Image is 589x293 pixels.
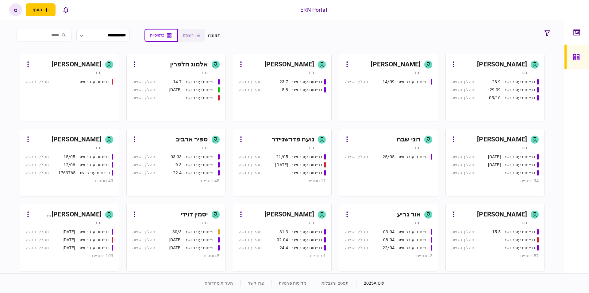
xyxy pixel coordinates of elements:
div: תהליך הגשה [451,87,474,93]
a: [PERSON_NAME]ת.זדו״חות עובר ושב - 31.3תהליך הגשהדו״חות עובר ושב - 02.04תהליך הגשהדו״חות עובר ושב ... [233,204,332,271]
div: [PERSON_NAME] [264,210,314,220]
div: תהליך הגשה [345,237,368,243]
div: תהליך הגשה [132,245,155,251]
div: תהליך הגשה [132,162,155,168]
a: רוני שבחת.זדו״חות עובר ושב - 25/05תהליך הגשה [339,129,438,196]
div: ספיר ארביב [175,135,208,145]
div: תהליך הגשה [451,162,474,168]
div: דו״חות עובר ושב [504,170,535,176]
div: תהליך הגשה [26,162,49,168]
button: כרטיסיות [144,29,178,42]
div: דו״חות עובר ושב - 22.4 [173,170,216,176]
div: דו״חות עובר ושב - 03/06/25 [275,162,322,168]
span: רשימה [183,33,194,38]
div: [PERSON_NAME] [52,60,102,69]
div: יסמין דוידי [181,210,208,220]
div: ת.ז [96,220,101,226]
div: דו״חות עובר ושב [185,95,216,101]
div: דו״חות עובר ושב - 30/3 [172,229,216,235]
div: דו״חות עובר ושב - 25/05 [383,154,429,160]
div: [PERSON_NAME] [371,60,421,69]
div: תהליך הגשה [26,245,49,251]
div: דו״חות עובר ושב - 24.4 [279,245,323,251]
div: תהליך הגשה [26,237,49,243]
div: 57 נוספים ... [451,253,539,259]
div: דו״חות עובר ושב - 29.09 [490,87,535,93]
div: דו״חות עובר ושב [79,79,110,85]
div: דו״חות עובר ושב - 31.08.25 [169,237,216,243]
div: 103 נוספים ... [26,253,113,259]
div: תהליך הגשה [132,170,155,176]
a: נועה פדרשניידרת.זדו״חות עובר ושב - 21/05תהליך הגשהדו״חות עובר ושב - 03/06/25תהליך הגשהדו״חות עובר... [233,129,332,196]
div: ת.ז [96,69,101,76]
div: תהליך הגשה [132,79,155,85]
div: תהליך הגשה [451,170,474,176]
div: תהליך הגשה [239,245,262,251]
div: תהליך הגשה [451,237,474,243]
div: תהליך הגשה [26,154,49,160]
div: דו״חות עובר ושב [504,245,535,251]
button: פתח תפריט להוספת לקוח [26,3,56,16]
div: © 2025 AIO [356,280,384,287]
div: תהליך הגשה [451,245,474,251]
div: [PERSON_NAME] [52,135,102,145]
button: ס [9,3,22,16]
div: תצוגה [208,32,221,39]
a: אור גריעת.זדו״חות עובר ושב - 03.04תהליך הגשהדו״חות עובר ושב - 08.04תהליך הגשהדו״חות עובר ושב - 22... [339,204,438,271]
div: ERN Portal [300,6,327,14]
div: רוני שבח [397,135,421,145]
div: דו״חות עובר ושב - 08.04 [383,237,429,243]
div: דו״חות עובר ושב - 22/04 [383,245,429,251]
button: רשימה [178,29,205,42]
a: [PERSON_NAME]ת.זדו״חות עובר ושב - 15/05תהליך הגשהדו״חות עובר ושב - 12/06תהליך הגשהדו״חות עובר ושב... [20,129,119,196]
div: דו״חות עובר ושב - 05/10 [489,95,535,101]
a: [PERSON_NAME] [PERSON_NAME]ת.זדו״חות עובר ושב - 19/03/2025תהליך הגשהדו״חות עובר ושב - 19.3.25תהלי... [20,204,119,271]
a: [PERSON_NAME]ת.זדו״חות עובר ושבתהליך הגשה [20,54,119,121]
div: דו״חות עובר ושב - 02/09/25 [169,245,216,251]
div: 43 נוספים ... [26,178,113,184]
div: תהליך הגשה [26,79,49,85]
div: דו״חות עובר ושב - 19.3.25 [63,237,110,243]
div: ת.ז [522,69,527,76]
div: דו״חות עובר ושב - 15.07.25 [169,87,216,93]
div: דו״חות עובר ושב - 26.06.25 [488,162,535,168]
div: תהליך הגשה [345,154,368,160]
div: 1 נוספים ... [239,253,326,259]
div: דו״חות עובר ושב - 23.7 [279,79,323,85]
div: תהליך הגשה [239,154,262,160]
div: [PERSON_NAME] [264,60,314,69]
div: דו״חות עובר ושב - 511763765 18/06 [55,170,110,176]
a: [PERSON_NAME]ת.זדו״חות עובר ושב - 28.9תהליך הגשהדו״חות עובר ושב - 29.09תהליך הגשהדו״חות עובר ושב ... [445,54,545,121]
div: 2 נוספים ... [345,253,432,259]
div: דו״חות עובר ושב - 21/05 [276,154,322,160]
div: [PERSON_NAME] [477,135,527,145]
div: תהליך הגשה [451,95,474,101]
div: תהליך הגשה [451,79,474,85]
div: דו״חות עובר ושב - 02.04 [277,237,322,243]
div: תהליך הגשה [451,154,474,160]
span: כרטיסיות [150,33,164,38]
a: [PERSON_NAME]ת.זדו״חות עובר ושב - 15.5תהליך הגשהדו״חות עובר ושבתהליך הגשהדו״חות עובר ושבתהליך הגש... [445,204,545,271]
div: ת.ז [522,145,527,151]
div: ת.ז [96,145,101,151]
div: ת.ז [202,145,208,151]
div: תהליך הגשה [239,87,262,93]
div: דו״חות עובר ושב - 5.8 [282,87,323,93]
div: תהליך הגשה [345,245,368,251]
div: תהליך הגשה [345,79,368,85]
div: ת.ז [522,220,527,226]
div: דו״חות עובר ושב - 03.03 [171,154,216,160]
a: [PERSON_NAME]ת.זדו״חות עובר ושב - 25.06.25תהליך הגשהדו״חות עובר ושב - 26.06.25תהליך הגשהדו״חות עו... [445,129,545,196]
div: דו״חות עובר ושב - 31.3 [279,229,323,235]
div: תהליך הגשה [132,87,155,93]
div: 5 נוספים ... [132,253,220,259]
a: [PERSON_NAME]ת.זדו״חות עובר ושב - 23.7תהליך הגשהדו״חות עובר ושב - 5.8תהליך הגשה [233,54,332,121]
a: צרו קשר [248,281,264,286]
div: דו״חות עובר ושב - 19.3.25 [63,245,110,251]
div: ת.ז [202,220,208,226]
a: אלמוג הלפריןת.זדו״חות עובר ושב - 14.7תהליך הגשהדו״חות עובר ושב - 15.07.25תהליך הגשהדו״חות עובר וש... [126,54,225,121]
div: ת.ז [309,220,314,226]
div: 11 נוספים ... [239,178,326,184]
div: [PERSON_NAME] [477,60,527,69]
button: פתח רשימת התראות [59,3,72,16]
